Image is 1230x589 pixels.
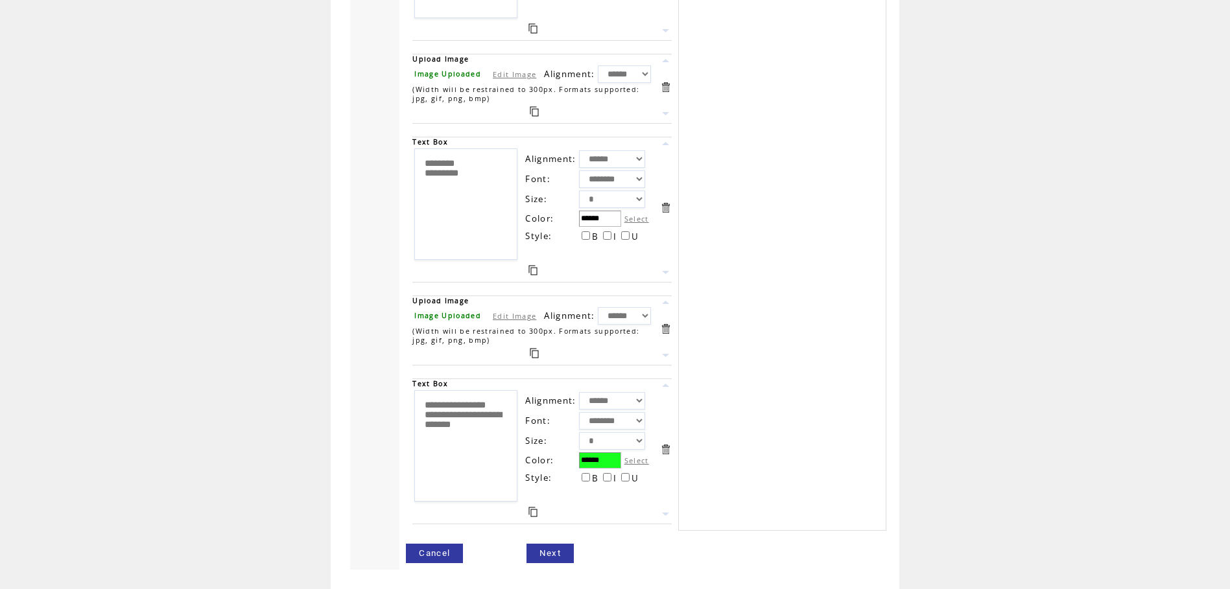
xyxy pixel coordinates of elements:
[659,202,672,214] a: Delete this item
[613,231,617,242] span: I
[412,327,639,345] span: (Width will be restrained to 300px. Formats supported: jpg, gif, png, bmp)
[659,443,672,456] a: Delete this item
[525,395,576,406] span: Alignment:
[528,23,538,34] a: Duplicate this item
[659,508,672,520] a: Move this item down
[406,544,463,563] a: Cancel
[525,472,552,483] span: Style:
[632,231,639,242] span: U
[412,137,448,146] span: Text Box
[624,214,649,224] label: Select
[544,310,595,321] span: Alignment:
[632,472,639,484] span: U
[525,230,552,242] span: Style:
[530,348,539,358] a: Duplicate this item
[613,472,617,484] span: I
[659,54,672,67] a: Move this item up
[493,311,536,321] a: Edit Image
[659,349,672,362] a: Move this item down
[525,415,550,426] span: Font:
[525,435,547,446] span: Size:
[659,323,672,335] a: Delete this item
[412,296,469,305] span: Upload Image
[659,137,672,150] a: Move this item up
[412,54,469,64] span: Upload Image
[659,379,672,391] a: Move this item up
[528,265,538,275] a: Duplicate this item
[659,296,672,308] a: Move this item up
[530,106,539,117] a: Duplicate this item
[525,153,576,165] span: Alignment:
[659,25,672,37] a: Move this item down
[544,68,595,80] span: Alignment:
[659,81,672,93] a: Delete this item
[528,507,538,517] a: Duplicate this item
[659,108,672,120] a: Move this item down
[525,173,550,185] span: Font:
[412,379,448,388] span: Text Box
[412,85,639,103] span: (Width will be restrained to 300px. Formats supported: jpg, gif, png, bmp)
[592,231,598,242] span: B
[493,69,536,79] a: Edit Image
[414,69,481,78] span: Image Uploaded
[525,193,547,205] span: Size:
[414,311,481,320] span: Image Uploaded
[624,456,649,465] label: Select
[659,266,672,279] a: Move this item down
[525,454,554,466] span: Color:
[592,472,598,484] span: B
[526,544,574,563] a: Next
[525,213,554,224] span: Color:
